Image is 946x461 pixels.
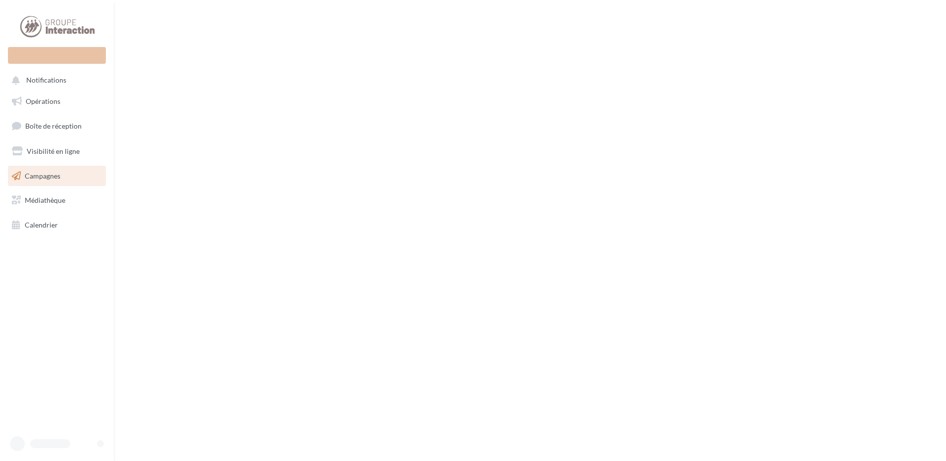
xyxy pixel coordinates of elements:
span: Médiathèque [25,196,65,204]
span: Notifications [26,76,66,85]
span: Calendrier [25,221,58,229]
a: Campagnes [6,166,108,186]
span: Campagnes [25,171,60,180]
span: Visibilité en ligne [27,147,80,155]
a: Médiathèque [6,190,108,211]
div: Nouvelle campagne [8,47,106,64]
span: Opérations [26,97,60,105]
a: Opérations [6,91,108,112]
span: Boîte de réception [25,122,82,130]
a: Calendrier [6,215,108,235]
a: Visibilité en ligne [6,141,108,162]
a: Boîte de réception [6,115,108,137]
